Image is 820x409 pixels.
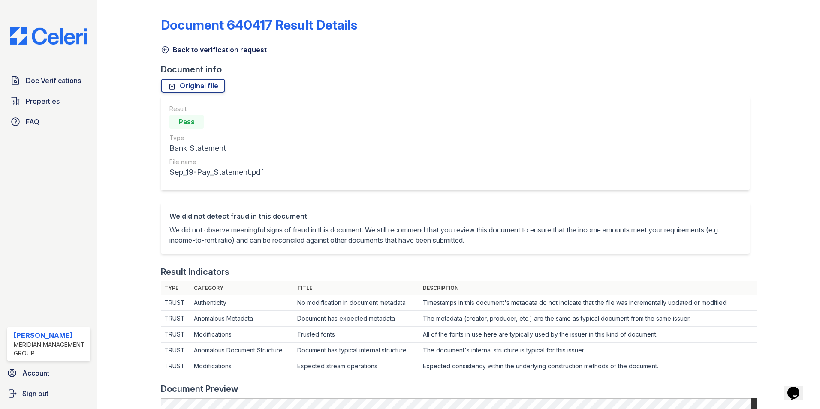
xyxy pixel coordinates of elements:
[169,211,741,221] div: We did not detect fraud in this document.
[161,311,190,327] td: TRUST
[419,281,757,295] th: Description
[169,225,741,245] p: We did not observe meaningful signs of fraud in this document. We still recommend that you review...
[7,72,90,89] a: Doc Verifications
[161,383,238,395] div: Document Preview
[419,358,757,374] td: Expected consistency within the underlying construction methods of the document.
[161,45,267,55] a: Back to verification request
[3,385,94,402] a: Sign out
[26,117,39,127] span: FAQ
[161,266,229,278] div: Result Indicators
[161,343,190,358] td: TRUST
[26,96,60,106] span: Properties
[169,166,263,178] div: Sep_19-Pay_Statement.pdf
[190,311,294,327] td: Anomalous Metadata
[3,364,94,382] a: Account
[169,158,263,166] div: File name
[419,327,757,343] td: All of the fonts in use here are typically used by the issuer in this kind of document.
[22,388,48,399] span: Sign out
[294,358,419,374] td: Expected stream operations
[7,93,90,110] a: Properties
[294,327,419,343] td: Trusted fonts
[26,75,81,86] span: Doc Verifications
[161,63,757,75] div: Document info
[419,295,757,311] td: Timestamps in this document's metadata do not indicate that the file was incrementally updated or...
[190,281,294,295] th: Category
[161,281,190,295] th: Type
[169,142,263,154] div: Bank Statement
[294,281,419,295] th: Title
[22,368,49,378] span: Account
[169,134,263,142] div: Type
[294,343,419,358] td: Document has typical internal structure
[190,327,294,343] td: Modifications
[161,295,190,311] td: TRUST
[161,358,190,374] td: TRUST
[419,343,757,358] td: The document's internal structure is typical for this issuer.
[14,340,87,358] div: Meridian Management Group
[7,113,90,130] a: FAQ
[190,295,294,311] td: Authenticity
[784,375,811,400] iframe: chat widget
[294,295,419,311] td: No modification in document metadata
[169,115,204,129] div: Pass
[190,358,294,374] td: Modifications
[294,311,419,327] td: Document has expected metadata
[161,327,190,343] td: TRUST
[169,105,263,113] div: Result
[161,79,225,93] a: Original file
[161,17,357,33] a: Document 640417 Result Details
[190,343,294,358] td: Anomalous Document Structure
[419,311,757,327] td: The metadata (creator, producer, etc.) are the same as typical document from the same issuer.
[3,27,94,45] img: CE_Logo_Blue-a8612792a0a2168367f1c8372b55b34899dd931a85d93a1a3d3e32e68fde9ad4.png
[14,330,87,340] div: [PERSON_NAME]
